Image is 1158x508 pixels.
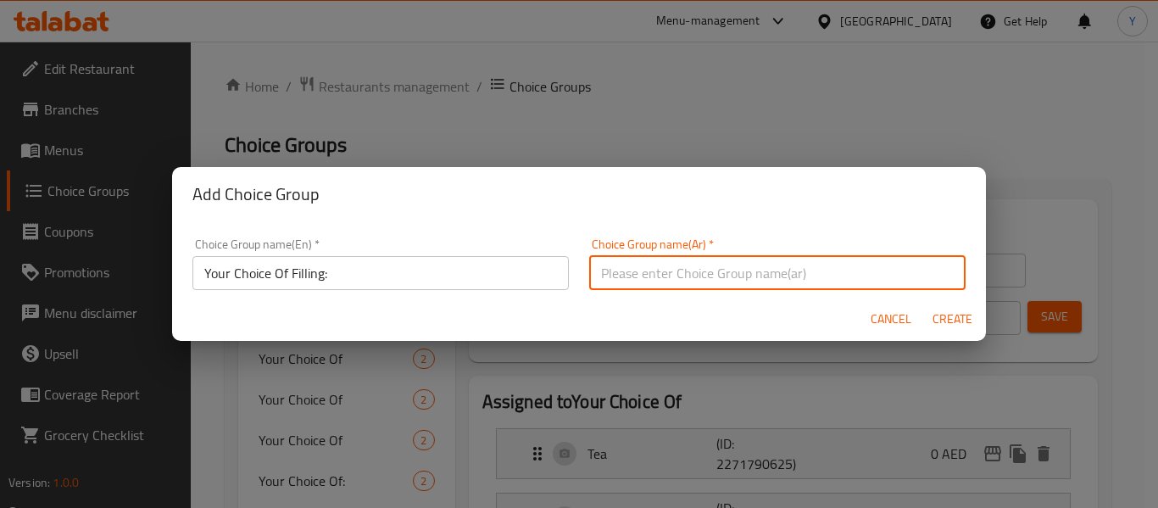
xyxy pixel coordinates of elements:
[932,309,972,330] span: Create
[925,304,979,335] button: Create
[192,181,966,208] h2: Add Choice Group
[864,304,918,335] button: Cancel
[589,256,966,290] input: Please enter Choice Group name(ar)
[871,309,911,330] span: Cancel
[192,256,569,290] input: Please enter Choice Group name(en)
